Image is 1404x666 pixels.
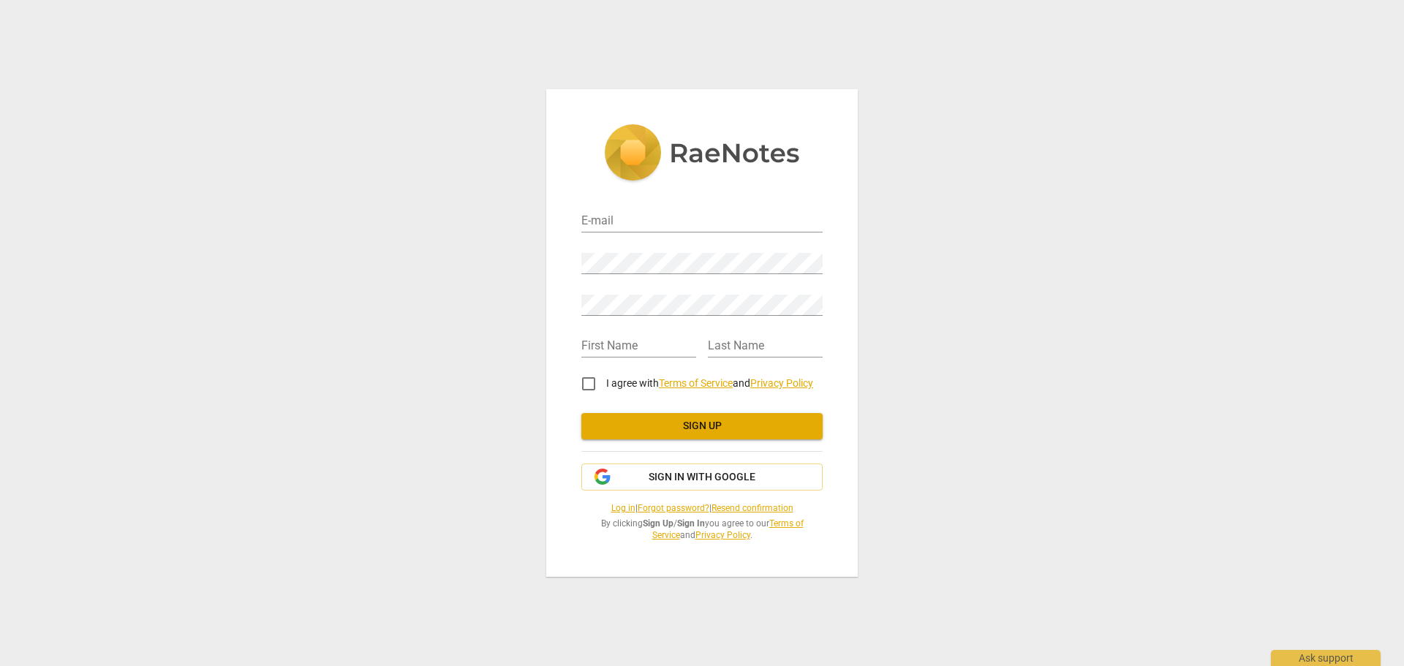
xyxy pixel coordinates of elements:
a: Privacy Policy [750,377,813,389]
span: | | [581,502,823,515]
img: 5ac2273c67554f335776073100b6d88f.svg [604,124,800,184]
button: Sign up [581,413,823,439]
span: I agree with and [606,377,813,389]
a: Terms of Service [659,377,733,389]
span: By clicking / you agree to our and . [581,518,823,542]
b: Sign Up [643,518,673,529]
div: Ask support [1271,650,1381,666]
a: Log in [611,503,635,513]
b: Sign In [677,518,705,529]
a: Privacy Policy [695,530,750,540]
a: Resend confirmation [712,503,793,513]
button: Sign in with Google [581,463,823,491]
span: Sign in with Google [649,470,755,485]
a: Forgot password? [638,503,709,513]
span: Sign up [593,419,811,434]
a: Terms of Service [652,518,804,541]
